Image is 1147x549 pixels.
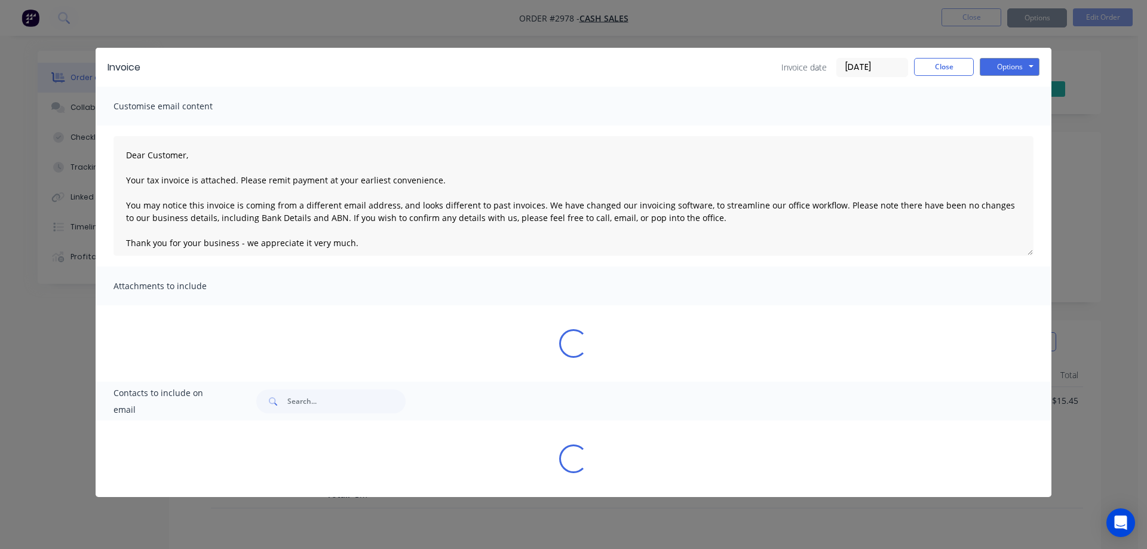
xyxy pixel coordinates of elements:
[914,58,974,76] button: Close
[980,58,1039,76] button: Options
[781,61,827,73] span: Invoice date
[114,278,245,295] span: Attachments to include
[114,136,1033,256] textarea: Dear Customer, Your tax invoice is attached. Please remit payment at your earliest convenience. Y...
[108,60,140,75] div: Invoice
[114,98,245,115] span: Customise email content
[1106,508,1135,537] div: Open Intercom Messenger
[114,385,226,418] span: Contacts to include on email
[287,389,406,413] input: Search...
